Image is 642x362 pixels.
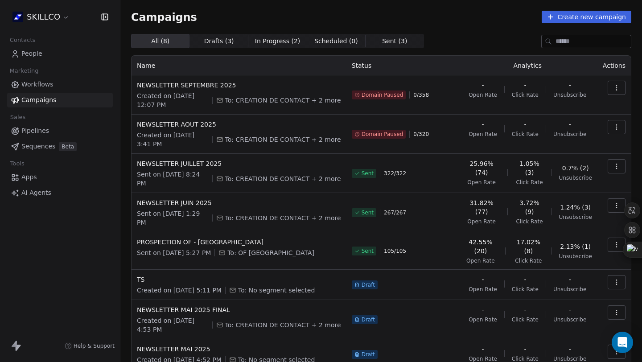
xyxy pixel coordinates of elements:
span: Domain Paused [362,131,403,138]
span: Created on [DATE] 12:07 PM [137,91,209,109]
span: - [524,305,526,314]
span: Tools [6,157,28,170]
th: Status [346,56,458,75]
span: Open Rate [469,91,497,99]
span: - [481,345,484,354]
span: 1.24% (3) [560,203,591,212]
span: - [524,120,526,129]
span: Unsubscribe [559,174,592,181]
span: Marketing [6,64,42,78]
span: Sent on [DATE] 8:24 PM [137,170,209,188]
span: Sequences [21,142,55,151]
span: 322 / 322 [384,170,406,177]
span: - [569,81,571,90]
span: To: OF MONTPELLIER [227,248,314,257]
span: 0 / 358 [413,91,429,99]
span: NEWSLETTER JUIN 2025 [137,198,341,207]
span: Sent on [DATE] 1:29 PM [137,209,209,227]
span: To: CREATION DE CONTACT + 2 more [225,174,341,183]
span: People [21,49,42,58]
span: To: No segment selected [238,286,315,295]
a: Pipelines [7,123,113,138]
span: - [524,345,526,354]
span: Unsubscribe [553,131,586,138]
span: - [569,345,571,354]
a: SequencesBeta [7,139,113,154]
span: To: CREATION DE CONTACT + 2 more [225,321,341,329]
th: Actions [597,56,631,75]
span: Created on [DATE] 4:53 PM [137,316,209,334]
span: Unsubscribe [559,214,592,221]
span: 3.72% (9) [515,198,544,216]
span: Open Rate [466,257,495,264]
span: 31.82% (77) [463,198,500,216]
span: - [481,305,484,314]
span: 2.13% (1) [560,242,591,251]
span: AI Agents [21,188,51,197]
span: Draft [362,316,375,323]
button: Create new campaign [542,11,631,23]
span: To: CREATION DE CONTACT + 2 more [225,135,341,144]
a: People [7,46,113,61]
span: NEWSLETTER MAI 2025 [137,345,341,354]
span: Help & Support [74,342,115,350]
span: Click Rate [512,91,539,99]
span: Unsubscribe [553,286,586,293]
span: Workflows [21,80,53,89]
a: AI Agents [7,185,113,200]
span: Beta [59,142,77,151]
span: SKILLCO [27,11,60,23]
span: 42.55% (20) [463,238,498,255]
span: - [481,81,484,90]
span: Open Rate [469,286,497,293]
span: Domain Paused [362,91,403,99]
span: NEWSLETTER JUILLET 2025 [137,159,341,168]
span: 0 / 320 [413,131,429,138]
span: Click Rate [516,218,543,225]
span: Campaigns [21,95,56,105]
span: Click Rate [512,286,539,293]
span: PROSPECTION OF - [GEOGRAPHIC_DATA] [137,238,341,247]
span: 17.02% (8) [513,238,544,255]
a: Apps [7,170,113,185]
span: NEWSLETTER AOUT 2025 [137,120,341,129]
span: Sent [362,247,374,255]
span: Created on [DATE] 5:11 PM [137,286,222,295]
span: 0.7% (2) [562,164,589,173]
span: - [524,275,526,284]
span: - [569,120,571,129]
span: Open Rate [469,131,497,138]
div: Open Intercom Messenger [612,332,633,353]
span: Created on [DATE] 3:41 PM [137,131,209,148]
th: Name [132,56,346,75]
span: Apps [21,173,37,182]
th: Analytics [458,56,597,75]
span: Open Rate [467,179,496,186]
span: 25.96% (74) [463,159,500,177]
span: To: CREATION DE CONTACT + 2 more [225,214,341,222]
img: Skillco%20logo%20icon%20(2).png [12,12,23,22]
span: - [569,275,571,284]
span: Pipelines [21,126,49,136]
span: Open Rate [467,218,496,225]
span: Sent ( 3 ) [382,37,407,46]
span: Sent [362,170,374,177]
button: SKILLCO [11,9,71,25]
a: Campaigns [7,93,113,107]
span: Draft [362,351,375,358]
span: Campaigns [131,11,197,23]
span: Click Rate [512,316,539,323]
span: Unsubscribe [559,253,592,260]
span: Sent on [DATE] 5:27 PM [137,248,211,257]
span: 105 / 105 [384,247,406,255]
span: TS [137,275,341,284]
a: Workflows [7,77,113,92]
span: Unsubscribe [553,91,586,99]
span: Sent [362,209,374,216]
span: Click Rate [515,257,542,264]
span: NEWSLETTER MAI 2025 FINAL [137,305,341,314]
span: Click Rate [516,179,543,186]
a: Help & Support [65,342,115,350]
span: Open Rate [469,316,497,323]
span: Draft [362,281,375,288]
